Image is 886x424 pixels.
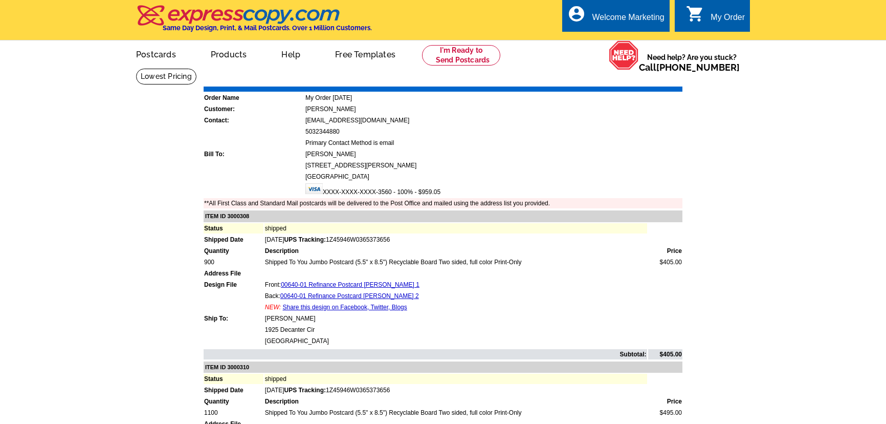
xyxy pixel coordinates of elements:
[204,235,263,245] td: Shipped Date
[204,362,682,373] td: ITEM ID 3000310
[204,93,304,103] td: Order Name
[163,24,372,32] h4: Same Day Design, Print, & Mail Postcards. Over 1 Million Customers.
[264,291,647,301] td: Back:
[319,41,412,66] a: Free Templates
[204,313,263,324] td: Ship To:
[264,257,647,267] td: Shipped To You Jumbo Postcard (5.5" x 8.5") Recyclable Board Two sided, full color Print-Only
[592,13,664,27] div: Welcome Marketing
[686,11,745,24] a: shopping_cart My Order
[305,93,682,103] td: My Order [DATE]
[656,62,740,73] a: [PHONE_NUMBER]
[284,236,326,243] strong: UPS Tracking:
[136,12,372,32] a: Same Day Design, Print, & Mail Postcards. Over 1 Million Customers.
[204,385,263,395] td: Shipped Date
[204,257,263,267] td: 900
[265,304,281,311] span: NEW:
[305,149,682,159] td: [PERSON_NAME]
[204,280,263,290] td: Design File
[609,40,639,70] img: help
[305,183,323,194] img: visa.gif
[305,183,682,197] td: XXXX-XXXX-XXXX-3560 - 100% - $959.05
[280,292,419,300] a: 00640-01 Refinance Postcard [PERSON_NAME] 2
[284,387,326,394] strong: UPS Tracking:
[686,5,704,23] i: shopping_cart
[204,374,263,384] td: Status
[281,281,419,288] a: 00640-01 Refinance Postcard [PERSON_NAME] 1
[120,41,192,66] a: Postcards
[204,149,304,159] td: Bill To:
[204,349,647,359] td: Subtotal:
[204,198,682,208] td: **All First Class and Standard Mail postcards will be delivered to the Post Office and mailed usi...
[305,115,682,125] td: [EMAIL_ADDRESS][DOMAIN_NAME]
[264,408,647,418] td: Shipped To You Jumbo Postcard (5.5" x 8.5") Recyclable Board Two sided, full color Print-Only
[305,138,682,148] td: Primary Contact Method is email
[264,325,647,335] td: 1925 Decanter Cir
[194,41,263,66] a: Products
[264,313,647,324] td: [PERSON_NAME]
[648,408,682,418] td: $495.00
[711,13,745,27] div: My Order
[567,5,586,23] i: account_circle
[264,396,647,407] td: Description
[204,210,682,222] td: ITEM ID 3000308
[264,374,647,384] td: shipped
[284,387,390,394] span: 1Z45946W0365373656
[265,41,317,66] a: Help
[204,104,304,114] td: Customer:
[305,126,682,137] td: 5032344880
[204,223,263,234] td: Status
[648,396,682,407] td: Price
[264,336,647,346] td: [GEOGRAPHIC_DATA]
[305,172,682,182] td: [GEOGRAPHIC_DATA]
[742,392,886,424] iframe: LiveChat chat widget
[305,160,682,171] td: [STREET_ADDRESS][PERSON_NAME]
[264,223,647,234] td: shipped
[264,385,647,395] td: [DATE]
[204,246,263,256] td: Quantity
[284,236,390,243] span: 1Z45946W0365373656
[204,396,263,407] td: Quantity
[204,115,304,125] td: Contact:
[264,280,647,290] td: Front:
[639,52,745,73] span: Need help? Are you stuck?
[648,257,682,267] td: $405.00
[264,235,647,245] td: [DATE]
[305,104,682,114] td: [PERSON_NAME]
[264,246,647,256] td: Description
[283,304,407,311] a: Share this design on Facebook, Twitter, Blogs
[204,408,263,418] td: 1100
[648,246,682,256] td: Price
[648,349,682,359] td: $405.00
[639,62,740,73] span: Call
[204,268,263,279] td: Address File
